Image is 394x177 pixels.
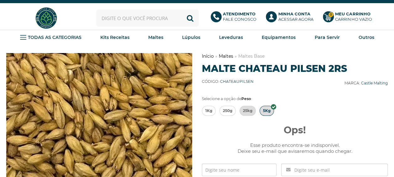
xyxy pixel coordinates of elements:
[148,35,163,40] strong: Maltes
[266,11,317,25] a: Minha ContaAcessar agora
[202,142,388,154] span: Esse produto encontra-se indisponível. Deixe seu e-mail que avisaremos quando chegar.
[219,33,243,42] a: Leveduras
[262,33,296,42] a: Equipamentos
[238,53,265,59] a: Maltes Base
[211,11,260,25] a: AtendimentoFale conosco
[202,79,219,84] b: Código:
[335,11,370,16] b: Meu Carrinho
[278,11,310,16] b: Minha Conta
[220,79,254,84] span: CHATEAUPILSEN
[241,96,251,101] b: Peso
[243,106,252,115] span: 25kg
[328,12,334,17] strong: 0
[181,9,199,27] button: Buscar
[223,11,255,16] b: Atendimento
[202,63,388,74] h1: Malte Chateau Pilsen 2RS
[202,124,388,136] span: Ops!
[219,53,233,59] a: Maltes
[148,33,163,42] a: Maltes
[262,35,296,40] strong: Equipamentos
[223,11,256,22] p: Fale conosco
[358,33,374,42] a: Outros
[361,81,388,85] a: Castle Malting
[202,106,216,116] a: 1Kg
[100,35,129,40] strong: Kits Receitas
[182,35,200,40] strong: Lúpulos
[358,35,374,40] strong: Outros
[219,35,243,40] strong: Leveduras
[344,81,360,85] b: Marca:
[239,106,256,116] a: 25kg
[20,33,81,42] a: TODAS AS CATEGORIAS
[182,33,200,42] a: Lúpulos
[314,33,339,42] a: Para Servir
[202,164,276,176] input: Digite seu nome
[205,106,212,115] span: 1Kg
[278,11,313,22] p: Acessar agora
[96,9,199,27] input: Digite o que você procura
[202,96,252,101] span: Selecione a opção de :
[202,53,214,59] a: Início
[314,35,339,40] strong: Para Servir
[100,33,129,42] a: Kits Receitas
[263,106,271,115] span: 5Kg
[34,6,58,30] img: Hopfen Haus BrewShop
[223,106,232,115] span: 250g
[260,106,274,116] a: 5Kg
[335,17,372,22] div: Carrinho Vazio
[28,35,81,40] strong: TODAS AS CATEGORIAS
[219,106,236,116] a: 250g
